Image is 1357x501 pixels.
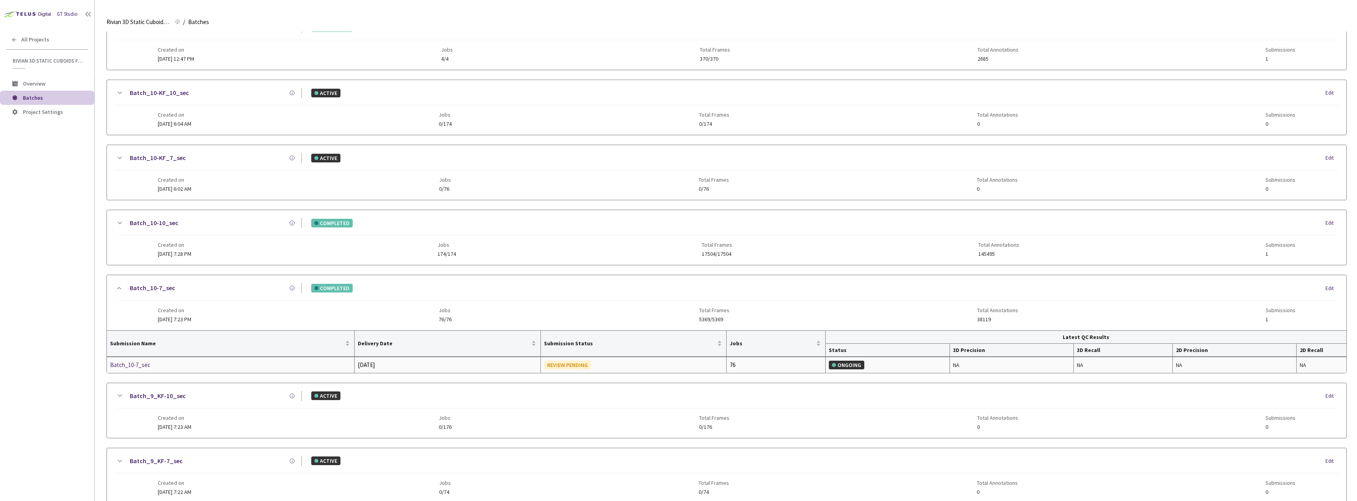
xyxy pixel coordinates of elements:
th: 3D Precision [950,344,1074,357]
span: 0/74 [439,489,451,495]
span: [DATE] 6:04 AM [158,120,191,127]
div: Batch_9_KF-10_secACTIVEEditCreated on[DATE] 7:23 AMJobs0/176Total Frames0/176Total Annotations0Su... [107,383,1346,438]
span: Delivery Date [358,340,529,346]
div: GT Studio [57,10,78,18]
span: Total Annotations [977,177,1018,183]
a: Batch_10-7_sec [130,283,175,293]
div: COMPLETED [311,219,353,227]
span: 0/176 [699,424,729,430]
div: COMPLETED [311,284,353,292]
span: Total Frames [699,177,729,183]
div: ACTIVE [311,391,340,400]
a: Batch_9_KF-10_sec [130,391,186,401]
div: ACTIVE [311,456,340,465]
span: 0 [1265,121,1295,127]
span: Submissions [1265,242,1295,248]
span: 145495 [978,251,1019,257]
span: Overview [23,80,45,87]
span: 0/174 [699,121,729,127]
span: 1 [1265,317,1295,322]
span: Created on [158,242,191,248]
span: Submissions [1265,112,1295,118]
span: Jobs [439,480,451,486]
span: Batches [188,17,209,27]
span: Created on [158,307,191,313]
span: Project Settings [23,108,63,115]
span: Total Frames [700,47,730,53]
div: [DATE] [358,360,537,370]
span: 0/174 [439,121,452,127]
div: Edit [1325,457,1338,465]
span: 4/4 [441,56,453,62]
div: Edit [1325,219,1338,227]
span: Total Frames [699,415,729,421]
div: REVIEW PENDING [544,361,591,369]
span: Total Frames [699,307,729,313]
span: 5369/5369 [699,317,729,322]
th: 3D Recall [1074,344,1173,357]
span: Jobs [441,47,453,53]
span: Total Frames [699,480,729,486]
span: 1 [1265,251,1295,257]
span: 38119 [977,317,1018,322]
th: 2D Precision [1173,344,1297,357]
span: Total Annotations [978,242,1019,248]
span: Created on [158,47,194,53]
a: Batch_9_KF-7_sec [130,456,183,466]
span: 1 [1265,56,1295,62]
span: Submissions [1265,47,1295,53]
span: 0 [977,424,1018,430]
span: Submission Name [110,340,344,346]
span: Rivian 3D Static Cuboids fixed[2024-25] [13,58,83,64]
span: 0/74 [699,489,729,495]
span: All Projects [21,36,49,43]
div: Edit [1325,154,1338,162]
span: 17504/17504 [702,251,732,257]
div: NA [1176,361,1293,369]
span: Total Annotations [977,112,1018,118]
div: Batch_10-7_sec [110,360,194,370]
div: POC_BatchCOMPLETEDEditCreated on[DATE] 12:47 PMJobs4/4Total Frames370/370Total Annotations2685Sub... [107,15,1346,70]
span: Submissions [1265,480,1295,486]
span: 0/76 [439,186,451,192]
div: ACTIVE [311,89,340,97]
span: 0 [1265,186,1295,192]
li: / [183,17,185,27]
span: 76/76 [439,317,452,322]
span: Created on [158,177,191,183]
span: Created on [158,415,191,421]
a: Batch_10-KF_10_sec [130,88,189,98]
div: Batch_10-KF_7_secACTIVEEditCreated on[DATE] 6:02 AMJobs0/76Total Frames0/76Total Annotations0Subm... [107,145,1346,200]
span: 0 [977,489,1018,495]
span: 0 [977,186,1018,192]
a: Batch_10-10_sec [130,218,178,228]
span: Jobs [439,112,452,118]
div: ACTIVE [311,154,340,162]
span: 174/174 [437,251,456,257]
span: Total Frames [702,242,732,248]
span: [DATE] 7:23 AM [158,423,191,430]
div: Edit [1325,392,1338,400]
span: Jobs [437,242,456,248]
span: Submissions [1265,415,1295,421]
div: NA [953,361,1070,369]
div: NA [1300,361,1343,369]
span: Batches [23,94,43,101]
th: Latest QC Results [826,331,1346,344]
span: Total Annotations [977,307,1018,313]
div: Batch_10-7_secCOMPLETEDEditCreated on[DATE] 7:23 PMJobs76/76Total Frames5369/5369Total Annotation... [107,275,1346,330]
span: 0/176 [439,424,452,430]
div: NA [1077,361,1169,369]
th: Jobs [727,331,826,357]
span: Total Annotations [977,480,1018,486]
div: Batch_10-10_secCOMPLETEDEditCreated on[DATE] 7:28 PMJobs174/174Total Frames17504/17504Total Annot... [107,210,1346,265]
span: Jobs [439,307,452,313]
div: Edit [1325,285,1338,292]
span: 0 [1265,424,1295,430]
span: Jobs [439,177,451,183]
span: [DATE] 7:23 PM [158,316,191,323]
span: 0 [977,121,1018,127]
th: Delivery Date [355,331,540,357]
th: Submission Status [541,331,727,357]
th: Submission Name [107,331,355,357]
